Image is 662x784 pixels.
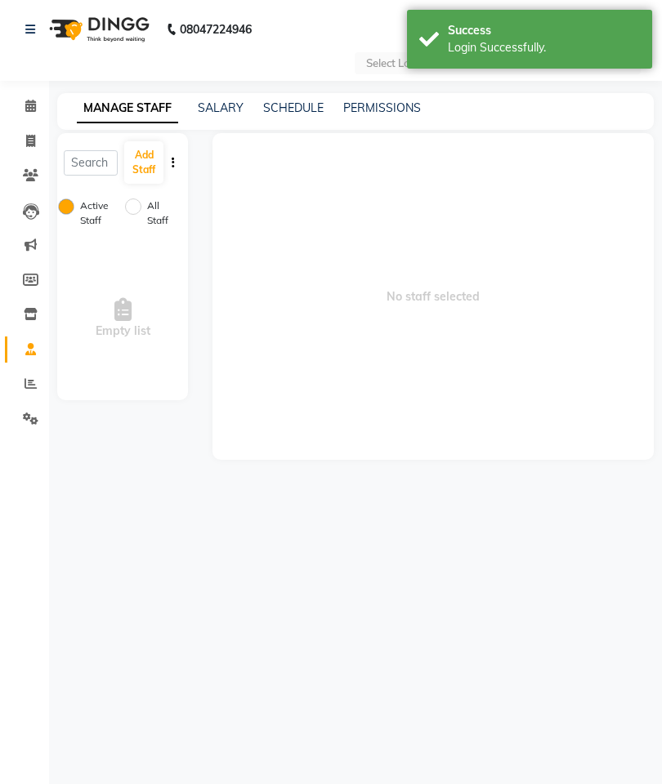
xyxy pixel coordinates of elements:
[80,198,131,228] label: Active Staff
[198,100,244,115] a: SALARY
[343,100,421,115] a: PERMISSIONS
[124,141,163,184] button: Add Staff
[448,22,640,39] div: Success
[180,7,252,52] b: 08047224946
[147,198,181,228] label: All Staff
[263,100,324,115] a: SCHEDULE
[212,133,654,460] span: No staff selected
[77,94,178,123] a: MANAGE STAFF
[64,150,118,176] input: Search Staff
[366,56,441,72] div: Select Location
[448,39,640,56] div: Login Successfully.
[57,237,188,400] div: Empty list
[42,7,154,52] img: logo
